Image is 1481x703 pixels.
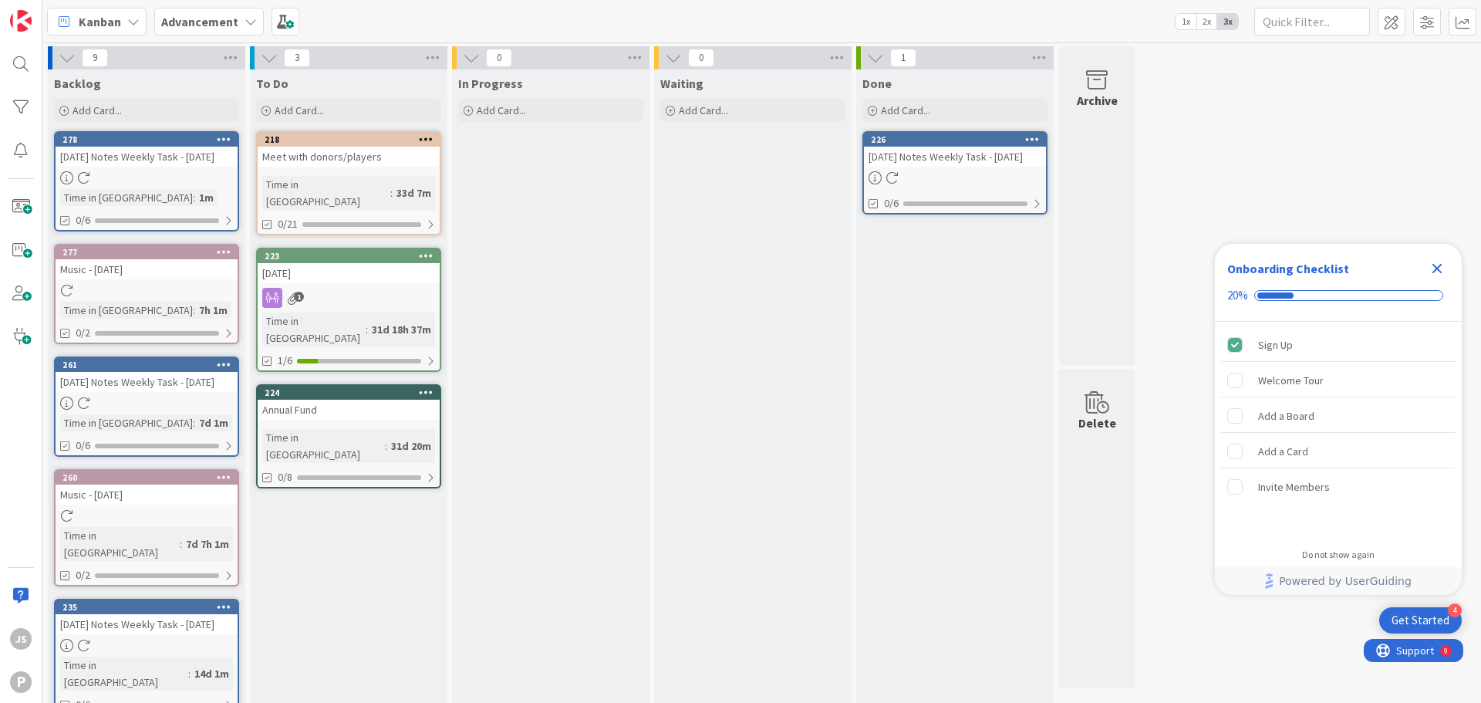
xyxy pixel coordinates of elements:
div: Do not show again [1302,549,1375,561]
input: Quick Filter... [1254,8,1370,35]
div: Time in [GEOGRAPHIC_DATA] [60,189,193,206]
span: 0/8 [278,469,292,485]
span: Add Card... [73,103,122,117]
span: : [193,302,195,319]
div: 223 [265,251,440,262]
div: Meet with donors/players [258,147,440,167]
span: To Do [256,76,288,91]
span: 0 [486,49,512,67]
div: P [10,671,32,693]
div: Add a Card [1258,442,1308,461]
div: Delete [1078,414,1116,432]
span: Support [32,2,70,21]
span: 1 [294,292,304,302]
div: 9 [80,6,84,19]
div: 261[DATE] Notes Weekly Task - [DATE] [56,358,238,392]
div: 278 [56,133,238,147]
div: 278[DATE] Notes Weekly Task - [DATE] [56,133,238,167]
span: 2x [1196,14,1217,29]
div: Archive [1077,91,1118,110]
div: 14d 1m [191,665,233,682]
div: 260 [62,472,238,483]
div: Close Checklist [1425,256,1449,281]
span: Add Card... [881,103,930,117]
div: 226[DATE] Notes Weekly Task - [DATE] [864,133,1046,167]
span: 1x [1176,14,1196,29]
div: Checklist Container [1215,244,1462,595]
div: Invite Members is incomplete. [1221,470,1456,504]
span: Done [862,76,892,91]
div: Sign Up [1258,336,1293,354]
div: Add a Card is incomplete. [1221,434,1456,468]
div: [DATE] Notes Weekly Task - [DATE] [56,147,238,167]
a: Powered by UserGuiding [1223,567,1454,595]
div: Add a Board [1258,407,1314,425]
span: : [193,189,195,206]
span: 0 [688,49,714,67]
div: Get Started [1392,613,1449,628]
div: 218 [265,134,440,145]
div: Sign Up is complete. [1221,328,1456,362]
span: Waiting [660,76,703,91]
div: 260Music - [DATE] [56,471,238,505]
div: 261 [62,360,238,370]
div: [DATE] [258,263,440,283]
div: Add a Board is incomplete. [1221,399,1456,433]
span: : [390,184,393,201]
span: 0/21 [278,216,298,232]
div: 223 [258,249,440,263]
div: Time in [GEOGRAPHIC_DATA] [60,414,193,431]
div: Time in [GEOGRAPHIC_DATA] [262,176,390,210]
span: : [188,665,191,682]
div: Invite Members [1258,478,1330,496]
img: Visit kanbanzone.com [10,10,32,32]
div: [DATE] Notes Weekly Task - [DATE] [864,147,1046,167]
div: 223[DATE] [258,249,440,283]
div: 235 [62,602,238,613]
span: : [385,438,387,455]
div: 4 [1448,603,1462,617]
div: 226 [871,134,1046,145]
div: Music - [DATE] [56,259,238,279]
div: 7h 1m [195,302,231,319]
span: 1 [890,49,916,67]
span: 0/2 [76,325,90,341]
div: Time in [GEOGRAPHIC_DATA] [60,302,193,319]
span: Backlog [54,76,101,91]
span: 9 [82,49,108,67]
div: 235[DATE] Notes Weekly Task - [DATE] [56,600,238,634]
span: In Progress [458,76,523,91]
div: 1m [195,189,218,206]
span: 3 [284,49,310,67]
div: 224 [265,387,440,398]
span: 1/6 [278,353,292,369]
div: 218Meet with donors/players [258,133,440,167]
div: Open Get Started checklist, remaining modules: 4 [1379,607,1462,634]
div: 277 [62,247,238,258]
div: Welcome Tour is incomplete. [1221,363,1456,397]
div: 261 [56,358,238,372]
div: Time in [GEOGRAPHIC_DATA] [262,313,366,346]
div: 260 [56,471,238,485]
div: Checklist progress: 20% [1227,289,1449,302]
b: Advancement [161,14,238,29]
div: Footer [1215,567,1462,595]
div: 7d 7h 1m [182,536,233,553]
div: 277Music - [DATE] [56,245,238,279]
div: 226 [864,133,1046,147]
span: Powered by UserGuiding [1279,572,1412,590]
span: : [180,536,182,553]
span: Kanban [79,12,121,31]
span: Add Card... [275,103,324,117]
div: Checklist items [1215,322,1462,539]
div: Music - [DATE] [56,485,238,505]
div: JS [10,628,32,650]
div: [DATE] Notes Weekly Task - [DATE] [56,614,238,634]
div: Time in [GEOGRAPHIC_DATA] [60,527,180,561]
div: 224Annual Fund [258,386,440,420]
span: 0/2 [76,567,90,583]
div: 33d 7m [393,184,435,201]
span: 0/6 [76,212,90,228]
span: 0/6 [884,195,899,211]
div: 278 [62,134,238,145]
